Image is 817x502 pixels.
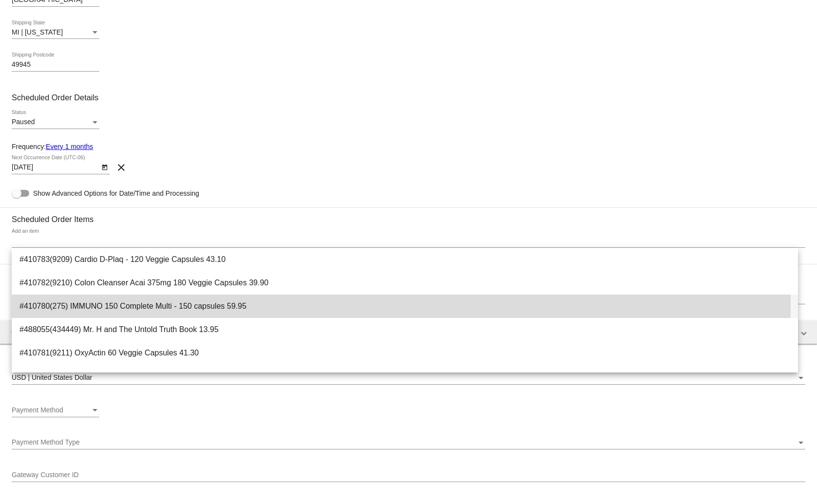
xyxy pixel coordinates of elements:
mat-icon: clear [115,162,127,173]
span: #488055(434449) Mr. H and The Untold Truth Book 13.95 [19,318,790,341]
span: Payment Method [12,406,63,414]
span: Order total [11,328,49,336]
mat-select: Payment Method [12,407,99,414]
button: Open calendar [99,162,110,172]
span: #410781(9211) OxyActin 60 Veggie Capsules 41.30 [19,341,790,365]
span: #415572(9215) SenTraMin Mineral Powder - 1 Kilo (Sizes: 1 Kilo) 589.00 [19,365,790,388]
mat-select: Currency [12,374,805,382]
input: Gateway Customer ID [12,471,805,479]
h3: Scheduled Order Details [12,93,805,102]
mat-select: Payment Method Type [12,439,805,446]
mat-select: Status [12,118,99,126]
input: Next Occurrence Date (UTC-06) [12,164,99,171]
span: MI | [US_STATE] [12,28,63,36]
h3: Scheduled Order Items [12,207,805,224]
input: Add an item [12,237,805,245]
span: Show Advanced Options for Date/Time and Processing [33,188,199,198]
span: Paused [12,118,35,126]
span: #410783(9209) Cardio D-Plaq - 120 Veggie Capsules 43.10 [19,248,790,271]
span: USD | United States Dollar [12,373,92,381]
a: Every 1 months [46,143,93,150]
span: #410782(9210) Colon Cleanser Acai 375mg 180 Veggie Capsules 39.90 [19,271,790,295]
input: Shipping Postcode [12,61,99,69]
span: #410780(275) IMMUNO 150 Complete Multi - 150 capsules 59.95 [19,295,790,318]
span: Payment Method Type [12,438,80,446]
mat-select: Shipping State [12,29,99,37]
div: Frequency: [12,143,805,150]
